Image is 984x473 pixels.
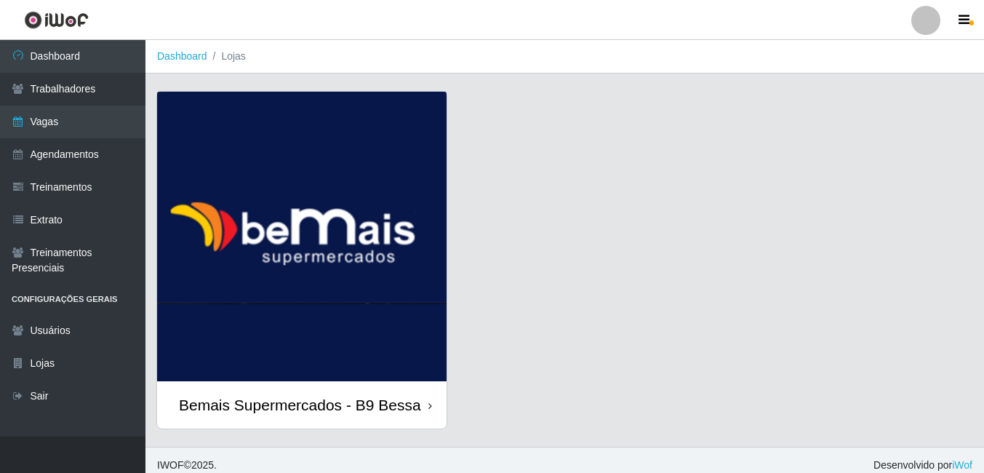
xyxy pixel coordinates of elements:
li: Lojas [207,49,246,64]
span: IWOF [157,459,184,471]
a: Bemais Supermercados - B9 Bessa [157,92,447,429]
img: cardImg [157,92,447,381]
a: Dashboard [157,50,207,62]
div: Bemais Supermercados - B9 Bessa [179,396,421,414]
span: Desenvolvido por [873,458,972,473]
img: CoreUI Logo [24,11,89,29]
nav: breadcrumb [145,40,984,73]
a: iWof [952,459,972,471]
span: © 2025 . [157,458,217,473]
